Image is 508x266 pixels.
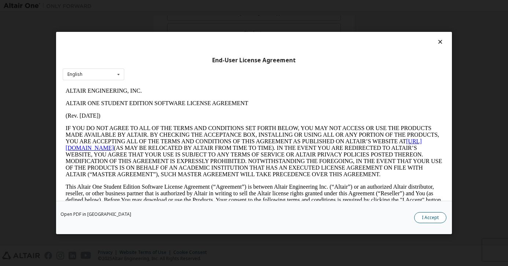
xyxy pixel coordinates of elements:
div: English [67,72,82,77]
div: End-User License Agreement [63,57,445,64]
p: IF YOU DO NOT AGREE TO ALL OF THE TERMS AND CONDITIONS SET FORTH BELOW, YOU MAY NOT ACCESS OR USE... [3,40,380,93]
button: I Accept [414,212,446,223]
p: (Rev. [DATE]) [3,28,380,34]
p: This Altair One Student Edition Software License Agreement (“Agreement”) is between Altair Engine... [3,99,380,125]
p: ALTAIR ONE STUDENT EDITION SOFTWARE LICENSE AGREEMENT [3,15,380,22]
a: [URL][DOMAIN_NAME] [3,53,359,66]
p: ALTAIR ENGINEERING, INC. [3,3,380,10]
a: Open PDF in [GEOGRAPHIC_DATA] [60,212,131,217]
